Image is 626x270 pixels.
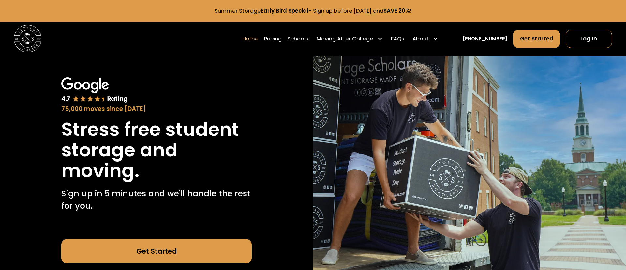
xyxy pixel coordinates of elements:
[261,7,308,15] strong: Early Bird Special
[317,35,373,43] div: Moving After College
[14,25,41,52] img: Storage Scholars main logo
[215,7,412,15] a: Summer StorageEarly Bird Special- Sign up before [DATE] andSAVE 20%!
[61,119,251,181] h1: Stress free student storage and moving.
[61,104,251,114] div: 75,000 moves since [DATE]
[242,29,259,48] a: Home
[383,7,412,15] strong: SAVE 20%!
[287,29,308,48] a: Schools
[391,29,404,48] a: FAQs
[264,29,282,48] a: Pricing
[61,239,251,263] a: Get Started
[513,30,560,48] a: Get Started
[463,35,507,42] a: [PHONE_NUMBER]
[61,77,128,103] img: Google 4.7 star rating
[566,30,612,48] a: Log In
[412,35,429,43] div: About
[61,187,251,212] p: Sign up in 5 minutes and we'll handle the rest for you.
